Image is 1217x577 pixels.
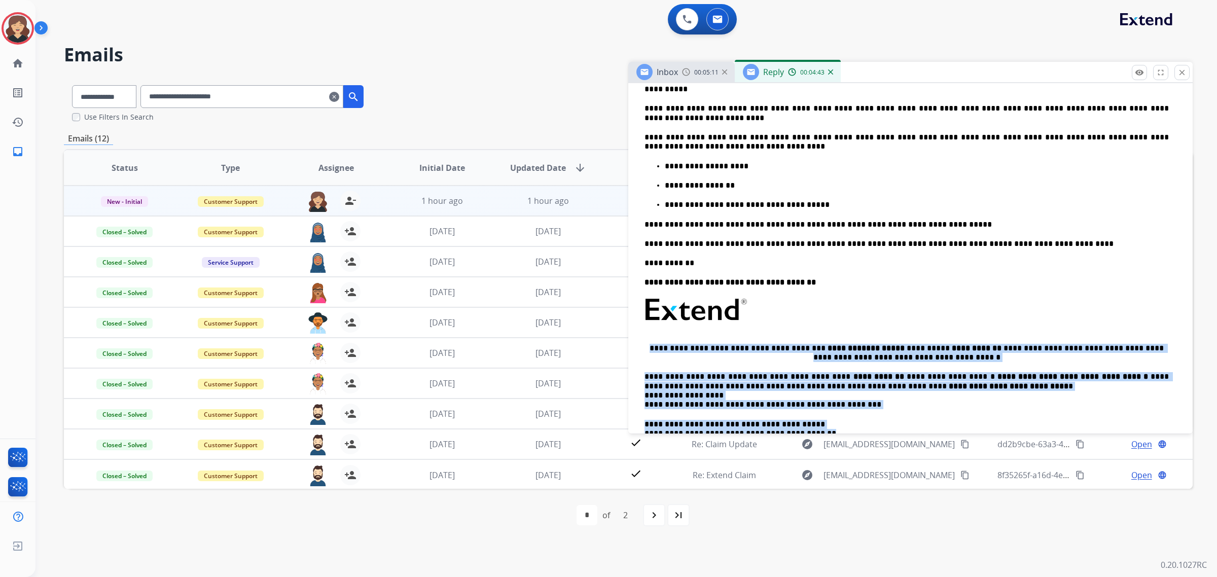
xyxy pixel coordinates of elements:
[429,286,455,298] span: [DATE]
[344,225,356,237] mat-icon: person_add
[657,66,678,78] span: Inbox
[535,286,561,298] span: [DATE]
[198,440,264,450] span: Customer Support
[429,226,455,237] span: [DATE]
[1158,440,1167,449] mat-icon: language
[96,287,153,298] span: Closed – Solved
[308,343,328,364] img: agent-avatar
[960,471,970,480] mat-icon: content_copy
[198,318,264,329] span: Customer Support
[96,440,153,450] span: Closed – Solved
[202,257,260,268] span: Service Support
[1131,438,1152,450] span: Open
[630,467,642,480] mat-icon: check
[693,470,756,481] span: Re: Extend Claim
[344,195,356,207] mat-icon: person_remove
[344,469,356,481] mat-icon: person_add
[64,132,113,145] p: Emails (12)
[510,162,566,174] span: Updated Date
[429,317,455,328] span: [DATE]
[1177,68,1187,77] mat-icon: close
[429,470,455,481] span: [DATE]
[344,256,356,268] mat-icon: person_add
[198,409,264,420] span: Customer Support
[308,191,328,212] img: agent-avatar
[96,379,153,389] span: Closed – Solved
[318,162,354,174] span: Assignee
[648,509,660,521] mat-icon: navigate_next
[12,87,24,99] mat-icon: list_alt
[535,226,561,237] span: [DATE]
[308,404,328,425] img: agent-avatar
[421,195,463,206] span: 1 hour ago
[801,438,813,450] mat-icon: explore
[308,312,328,334] img: agent-avatar
[1076,471,1085,480] mat-icon: content_copy
[535,256,561,267] span: [DATE]
[602,509,610,521] div: of
[429,256,455,267] span: [DATE]
[535,470,561,481] span: [DATE]
[96,409,153,420] span: Closed – Solved
[308,282,328,303] img: agent-avatar
[347,91,360,103] mat-icon: search
[429,347,455,358] span: [DATE]
[535,347,561,358] span: [DATE]
[308,465,328,486] img: agent-avatar
[198,287,264,298] span: Customer Support
[344,347,356,359] mat-icon: person_add
[308,373,328,394] img: agent-avatar
[198,348,264,359] span: Customer Support
[574,162,586,174] mat-icon: arrow_downward
[344,438,356,450] mat-icon: person_add
[344,377,356,389] mat-icon: person_add
[12,146,24,158] mat-icon: inbox
[630,437,642,449] mat-icon: check
[1161,559,1207,571] p: 0.20.1027RC
[419,162,465,174] span: Initial Date
[96,348,153,359] span: Closed – Solved
[12,57,24,69] mat-icon: home
[1131,469,1152,481] span: Open
[1158,471,1167,480] mat-icon: language
[429,378,455,389] span: [DATE]
[694,68,719,77] span: 00:05:11
[308,221,328,242] img: agent-avatar
[198,471,264,481] span: Customer Support
[960,440,970,449] mat-icon: content_copy
[1156,68,1165,77] mat-icon: fullscreen
[615,505,636,525] div: 2
[344,286,356,298] mat-icon: person_add
[84,112,154,122] label: Use Filters In Search
[112,162,138,174] span: Status
[535,378,561,389] span: [DATE]
[1076,440,1085,449] mat-icon: content_copy
[221,162,240,174] span: Type
[429,439,455,450] span: [DATE]
[308,434,328,455] img: agent-avatar
[801,469,813,481] mat-icon: explore
[96,257,153,268] span: Closed – Solved
[101,196,148,207] span: New - Initial
[198,379,264,389] span: Customer Support
[429,408,455,419] span: [DATE]
[329,91,339,103] mat-icon: clear
[4,14,32,43] img: avatar
[64,45,1193,65] h2: Emails
[96,227,153,237] span: Closed – Solved
[997,470,1148,481] span: 8f35265f-a16d-4efe-bc3d-9de90e9fe2d0
[12,116,24,128] mat-icon: history
[672,509,685,521] mat-icon: last_page
[96,318,153,329] span: Closed – Solved
[997,439,1152,450] span: dd2b9cbe-63a3-43fa-bd36-99f52c0ab0dc
[527,195,569,206] span: 1 hour ago
[535,439,561,450] span: [DATE]
[344,316,356,329] mat-icon: person_add
[344,408,356,420] mat-icon: person_add
[763,66,784,78] span: Reply
[1135,68,1144,77] mat-icon: remove_red_eye
[198,227,264,237] span: Customer Support
[96,471,153,481] span: Closed – Solved
[692,439,757,450] span: Re: Claim Update
[824,438,955,450] span: [EMAIL_ADDRESS][DOMAIN_NAME]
